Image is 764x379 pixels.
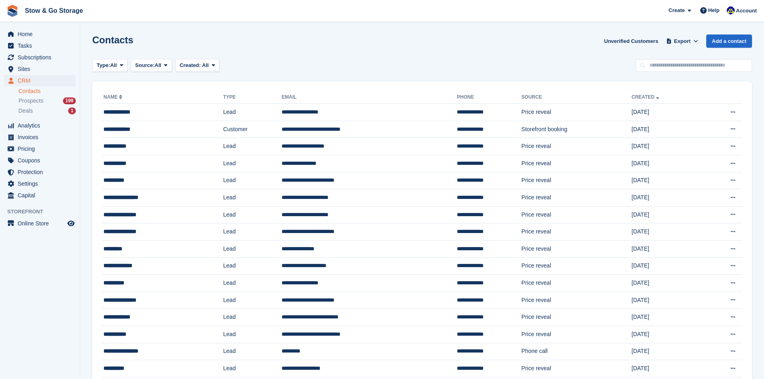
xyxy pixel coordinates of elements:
[68,107,76,114] div: 1
[674,37,691,45] span: Export
[4,28,76,40] a: menu
[92,59,128,72] button: Type: All
[601,34,661,48] a: Unverified Customers
[63,97,76,104] div: 199
[18,97,43,105] span: Prospects
[4,166,76,178] a: menu
[223,326,282,343] td: Lead
[632,104,702,121] td: [DATE]
[4,75,76,86] a: menu
[223,206,282,223] td: Lead
[18,107,76,115] a: Deals 1
[632,172,702,189] td: [DATE]
[4,40,76,51] a: menu
[521,292,632,309] td: Price reveal
[103,94,124,100] a: Name
[97,61,110,69] span: Type:
[4,52,76,63] a: menu
[521,275,632,292] td: Price reveal
[521,309,632,326] td: Price reveal
[706,34,752,48] a: Add a contact
[18,40,66,51] span: Tasks
[18,132,66,143] span: Invoices
[632,360,702,377] td: [DATE]
[521,104,632,121] td: Price reveal
[18,87,76,95] a: Contacts
[521,257,632,275] td: Price reveal
[282,91,457,104] th: Email
[521,343,632,360] td: Phone call
[223,172,282,189] td: Lead
[727,6,735,14] img: Rob Good-Stephenson
[632,275,702,292] td: [DATE]
[175,59,219,72] button: Created: All
[632,121,702,138] td: [DATE]
[632,206,702,223] td: [DATE]
[521,91,632,104] th: Source
[18,178,66,189] span: Settings
[18,190,66,201] span: Capital
[521,138,632,155] td: Price reveal
[521,360,632,377] td: Price reveal
[223,257,282,275] td: Lead
[155,61,162,69] span: All
[223,275,282,292] td: Lead
[223,360,282,377] td: Lead
[4,178,76,189] a: menu
[223,189,282,207] td: Lead
[4,143,76,154] a: menu
[632,292,702,309] td: [DATE]
[669,6,685,14] span: Create
[18,107,33,115] span: Deals
[632,155,702,172] td: [DATE]
[18,120,66,131] span: Analytics
[223,155,282,172] td: Lead
[131,59,172,72] button: Source: All
[521,172,632,189] td: Price reveal
[223,104,282,121] td: Lead
[632,257,702,275] td: [DATE]
[18,75,66,86] span: CRM
[18,52,66,63] span: Subscriptions
[457,91,521,104] th: Phone
[632,223,702,241] td: [DATE]
[632,309,702,326] td: [DATE]
[6,5,18,17] img: stora-icon-8386f47178a22dfd0bd8f6a31ec36ba5ce8667c1dd55bd0f319d3a0aa187defe.svg
[521,206,632,223] td: Price reveal
[110,61,117,69] span: All
[223,138,282,155] td: Lead
[202,62,209,68] span: All
[521,155,632,172] td: Price reveal
[521,223,632,241] td: Price reveal
[736,7,757,15] span: Account
[22,4,86,17] a: Stow & Go Storage
[521,326,632,343] td: Price reveal
[632,138,702,155] td: [DATE]
[4,190,76,201] a: menu
[18,166,66,178] span: Protection
[18,143,66,154] span: Pricing
[521,189,632,207] td: Price reveal
[223,309,282,326] td: Lead
[708,6,719,14] span: Help
[665,34,700,48] button: Export
[180,62,201,68] span: Created:
[7,208,80,216] span: Storefront
[92,34,134,45] h1: Contacts
[4,155,76,166] a: menu
[18,97,76,105] a: Prospects 199
[223,121,282,138] td: Customer
[4,132,76,143] a: menu
[632,189,702,207] td: [DATE]
[632,326,702,343] td: [DATE]
[632,343,702,360] td: [DATE]
[18,218,66,229] span: Online Store
[4,63,76,75] a: menu
[4,120,76,131] a: menu
[223,240,282,257] td: Lead
[223,292,282,309] td: Lead
[521,240,632,257] td: Price reveal
[66,219,76,228] a: Preview store
[18,63,66,75] span: Sites
[135,61,154,69] span: Source:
